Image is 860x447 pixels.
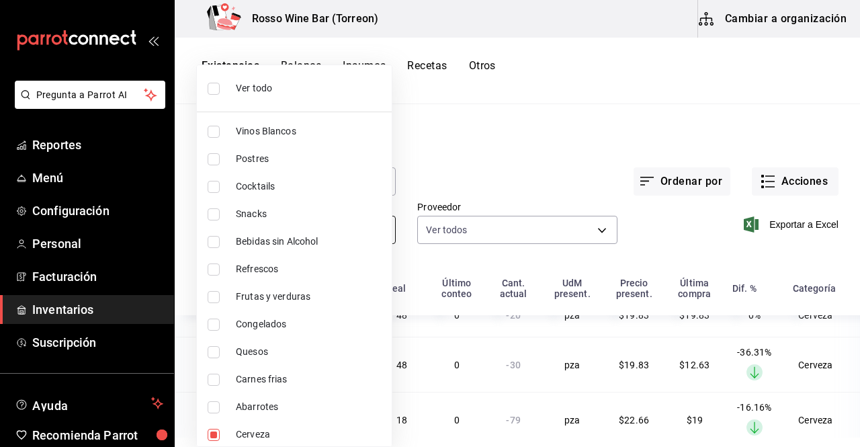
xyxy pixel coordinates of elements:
[236,262,381,276] span: Refrescos
[236,81,381,95] span: Ver todo
[236,345,381,359] span: Quesos
[236,428,381,442] span: Cerveza
[236,317,381,331] span: Congelados
[236,235,381,249] span: Bebidas sin Alcohol
[236,372,381,387] span: Carnes frias
[236,400,381,414] span: Abarrotes
[236,152,381,166] span: Postres
[236,124,381,138] span: Vinos Blancos
[236,179,381,194] span: Cocktails
[236,207,381,221] span: Snacks
[236,290,381,304] span: Frutas y verduras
